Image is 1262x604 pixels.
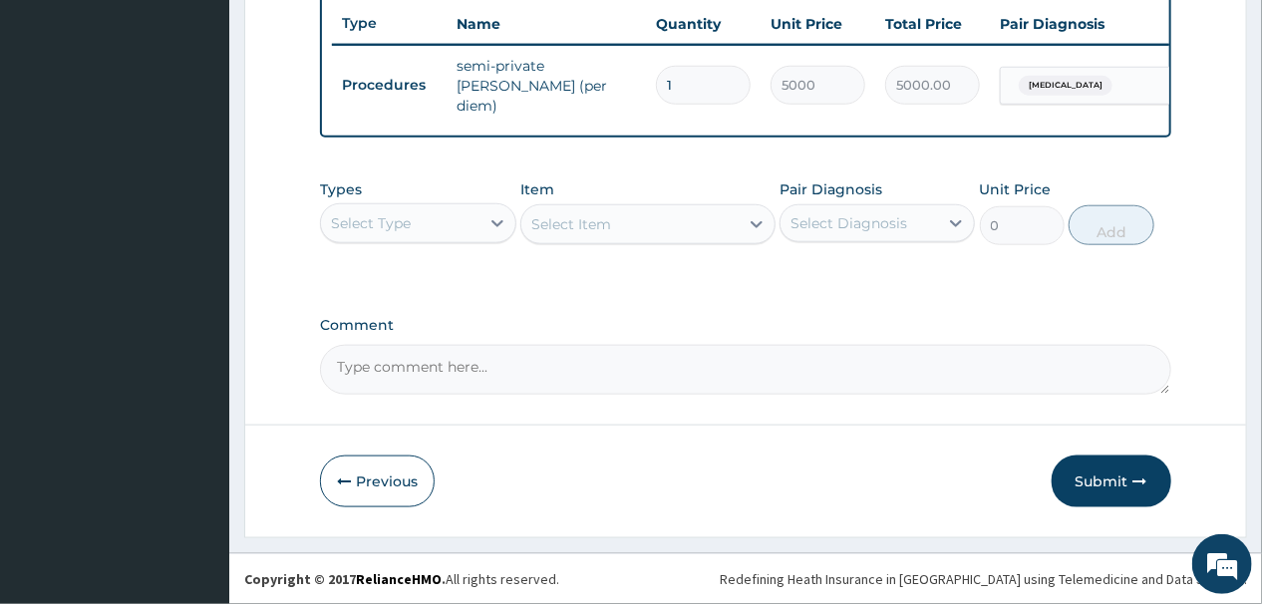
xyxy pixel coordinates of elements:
label: Item [520,179,554,199]
div: Redefining Heath Insurance in [GEOGRAPHIC_DATA] using Telemedicine and Data Science! [720,569,1247,589]
td: semi-private [PERSON_NAME] (per diem) [447,46,646,126]
th: Type [332,5,447,42]
span: [MEDICAL_DATA] [1019,76,1112,96]
label: Types [320,181,362,198]
div: Chat with us now [104,112,335,138]
div: Minimize live chat window [327,10,375,58]
textarea: Type your message and hit 'Enter' [10,397,380,466]
th: Pair Diagnosis [990,4,1209,44]
th: Quantity [646,4,761,44]
td: Procedures [332,67,447,104]
div: Select Type [331,213,411,233]
strong: Copyright © 2017 . [244,570,446,588]
label: Pair Diagnosis [780,179,882,199]
img: d_794563401_company_1708531726252_794563401 [37,100,81,150]
button: Submit [1052,455,1171,507]
button: Previous [320,455,435,507]
button: Add [1069,205,1153,245]
a: RelianceHMO [356,570,442,588]
div: Select Diagnosis [790,213,907,233]
label: Unit Price [980,179,1052,199]
footer: All rights reserved. [229,553,1262,604]
span: We're online! [116,177,275,379]
label: Comment [320,317,1170,334]
th: Unit Price [761,4,875,44]
th: Total Price [875,4,990,44]
th: Name [447,4,646,44]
